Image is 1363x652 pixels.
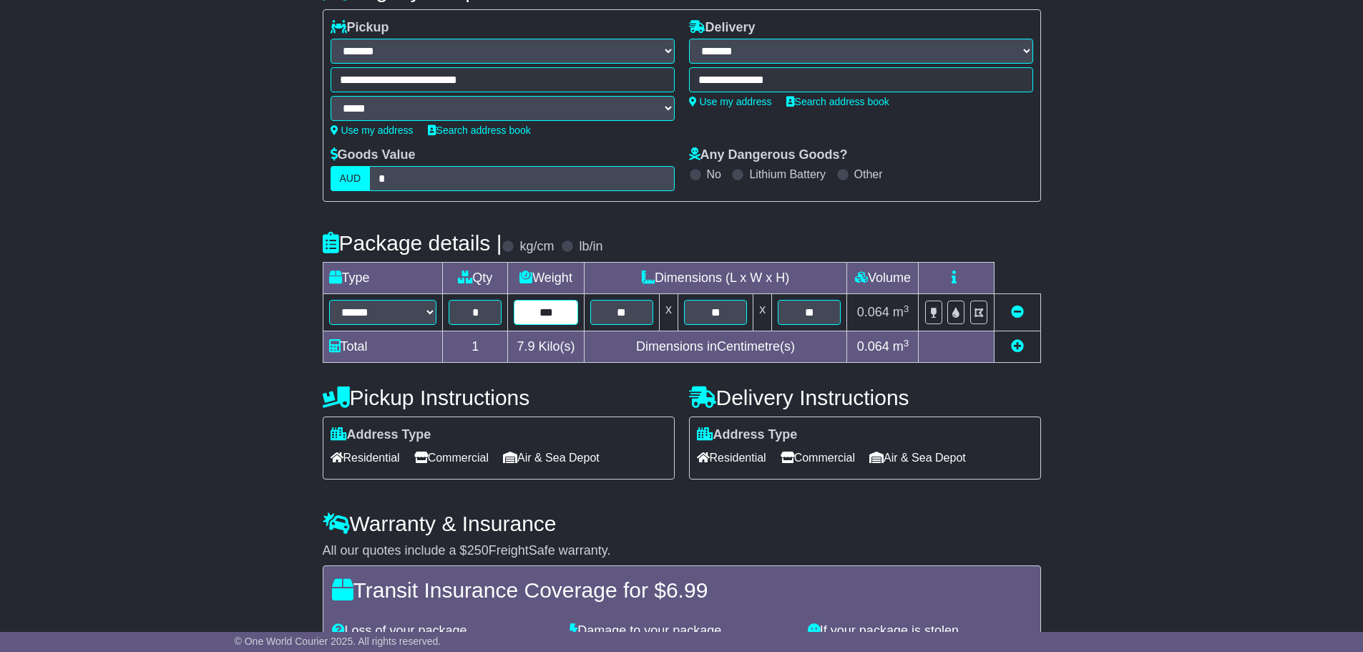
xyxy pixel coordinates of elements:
a: Use my address [689,96,772,107]
a: Use my address [331,125,414,136]
label: AUD [331,166,371,191]
td: Kilo(s) [508,331,584,363]
span: 6.99 [666,578,708,602]
span: 0.064 [857,305,889,319]
h4: Transit Insurance Coverage for $ [332,578,1032,602]
label: lb/in [579,239,602,255]
label: kg/cm [519,239,554,255]
td: Volume [847,263,919,294]
span: 0.064 [857,339,889,354]
td: x [659,294,678,331]
a: Search address book [428,125,531,136]
td: Dimensions (L x W x H) [584,263,847,294]
span: m [893,305,909,319]
label: Other [854,167,883,181]
label: Address Type [697,427,798,443]
label: Lithium Battery [749,167,826,181]
div: All our quotes include a $ FreightSafe warranty. [323,543,1041,559]
td: Total [323,331,443,363]
td: Weight [508,263,584,294]
div: If your package is stolen [801,623,1039,639]
h4: Delivery Instructions [689,386,1041,409]
h4: Package details | [323,231,502,255]
a: Search address book [786,96,889,107]
h4: Warranty & Insurance [323,512,1041,535]
span: © One World Courier 2025. All rights reserved. [235,636,441,647]
span: Air & Sea Depot [503,447,600,469]
span: Residential [697,447,766,469]
span: Residential [331,447,400,469]
span: Air & Sea Depot [869,447,966,469]
label: Any Dangerous Goods? [689,147,848,163]
div: Loss of your package [325,623,563,639]
sup: 3 [904,303,909,314]
td: 1 [443,331,508,363]
span: 7.9 [517,339,535,354]
div: Damage to your package [562,623,801,639]
label: Delivery [689,20,756,36]
span: Commercial [781,447,855,469]
a: Remove this item [1011,305,1024,319]
label: Pickup [331,20,389,36]
span: Commercial [414,447,489,469]
label: Goods Value [331,147,416,163]
td: Dimensions in Centimetre(s) [584,331,847,363]
td: x [753,294,772,331]
label: Address Type [331,427,431,443]
a: Add new item [1011,339,1024,354]
td: Qty [443,263,508,294]
h4: Pickup Instructions [323,386,675,409]
span: m [893,339,909,354]
span: 250 [467,543,489,558]
label: No [707,167,721,181]
sup: 3 [904,338,909,349]
td: Type [323,263,443,294]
